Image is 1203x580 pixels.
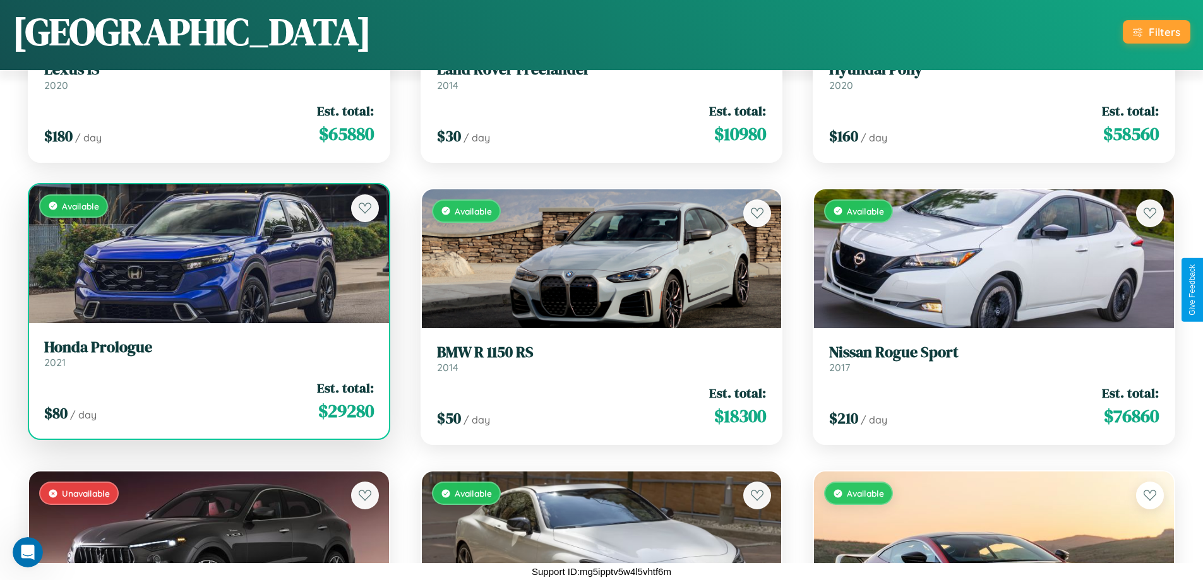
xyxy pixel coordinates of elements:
[829,126,858,146] span: $ 160
[464,131,490,144] span: / day
[709,102,766,120] span: Est. total:
[44,126,73,146] span: $ 180
[829,79,853,92] span: 2020
[437,343,767,374] a: BMW R 1150 RS2014
[44,356,66,369] span: 2021
[44,61,374,79] h3: Lexus IS
[532,563,671,580] p: Support ID: mg5ipptv5w4l5vhtf6m
[829,61,1159,79] h3: Hyundai Pony
[1149,25,1180,38] div: Filters
[829,343,1159,374] a: Nissan Rogue Sport2017
[437,343,767,362] h3: BMW R 1150 RS
[714,121,766,146] span: $ 10980
[829,361,850,374] span: 2017
[709,384,766,402] span: Est. total:
[1103,121,1159,146] span: $ 58560
[437,61,767,79] h3: Land Rover Freelander
[437,361,458,374] span: 2014
[829,61,1159,92] a: Hyundai Pony2020
[847,488,884,499] span: Available
[861,131,887,144] span: / day
[829,408,858,429] span: $ 210
[464,413,490,426] span: / day
[44,338,374,357] h3: Honda Prologue
[437,408,461,429] span: $ 50
[44,403,68,423] span: $ 80
[317,102,374,120] span: Est. total:
[318,398,374,423] span: $ 29280
[44,61,374,92] a: Lexus IS2020
[319,121,374,146] span: $ 65880
[13,537,43,567] iframe: Intercom live chat
[1104,403,1159,429] span: $ 76860
[437,61,767,92] a: Land Rover Freelander2014
[317,379,374,397] span: Est. total:
[44,338,374,369] a: Honda Prologue2021
[1188,264,1197,316] div: Give Feedback
[75,131,102,144] span: / day
[62,201,99,211] span: Available
[847,206,884,216] span: Available
[455,206,492,216] span: Available
[1102,102,1159,120] span: Est. total:
[13,6,371,57] h1: [GEOGRAPHIC_DATA]
[437,79,458,92] span: 2014
[861,413,887,426] span: / day
[62,488,110,499] span: Unavailable
[1102,384,1159,402] span: Est. total:
[714,403,766,429] span: $ 18300
[455,488,492,499] span: Available
[1123,20,1190,44] button: Filters
[70,408,97,421] span: / day
[44,79,68,92] span: 2020
[829,343,1159,362] h3: Nissan Rogue Sport
[437,126,461,146] span: $ 30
